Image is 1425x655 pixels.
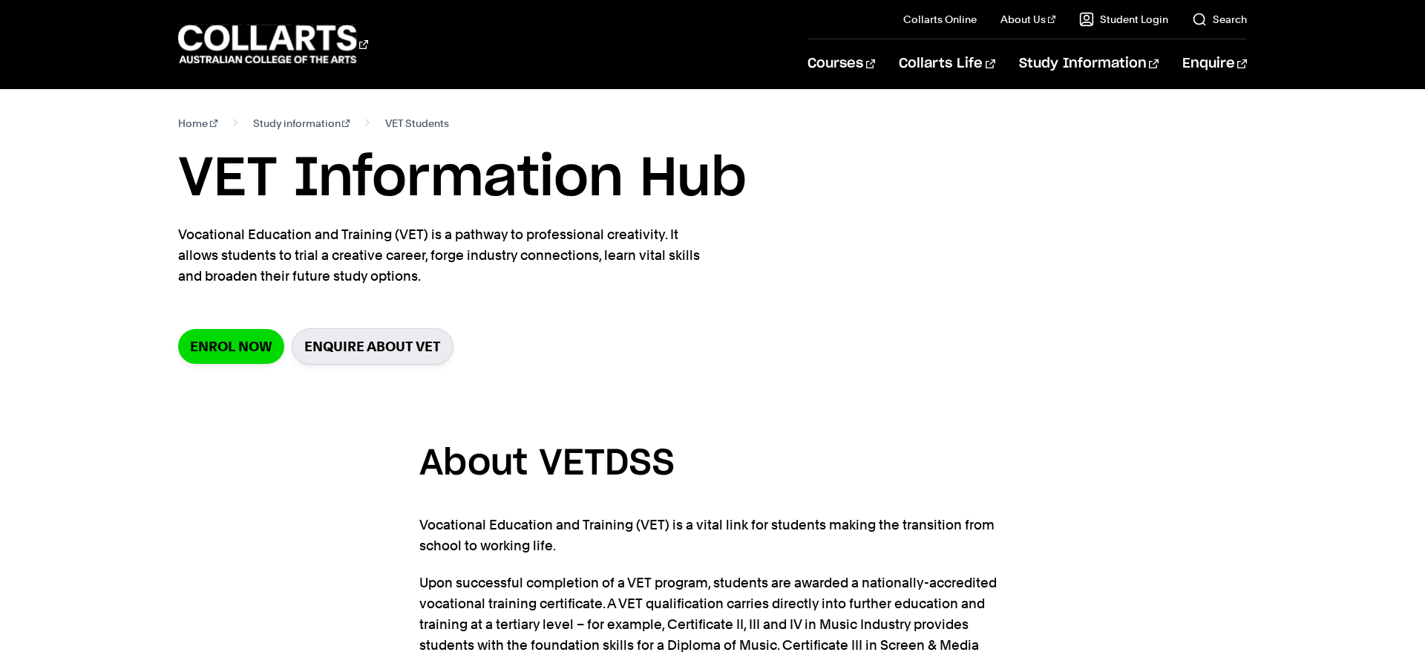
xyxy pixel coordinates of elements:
[178,329,284,364] a: Enrol Now
[1019,39,1159,88] a: Study Information
[899,39,995,88] a: Collarts Life
[178,113,217,134] a: Home
[178,146,1247,212] h1: VET Information Hub
[903,12,977,27] a: Collarts Online
[178,23,368,65] div: Go to homepage
[1192,12,1247,27] a: Search
[178,224,720,287] p: Vocational Education and Training (VET) is a pathway to professional creativity. It allows studen...
[1079,12,1168,27] a: Student Login
[292,328,453,365] a: Enquire about VET
[419,515,1006,556] p: Vocational Education and Training (VET) is a vital link for students making the transition from s...
[385,113,449,134] span: VET Students
[253,113,350,134] a: Study information
[1000,12,1055,27] a: About Us
[419,436,1006,493] h3: About VETDSS
[807,39,875,88] a: Courses
[1182,39,1247,88] a: Enquire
